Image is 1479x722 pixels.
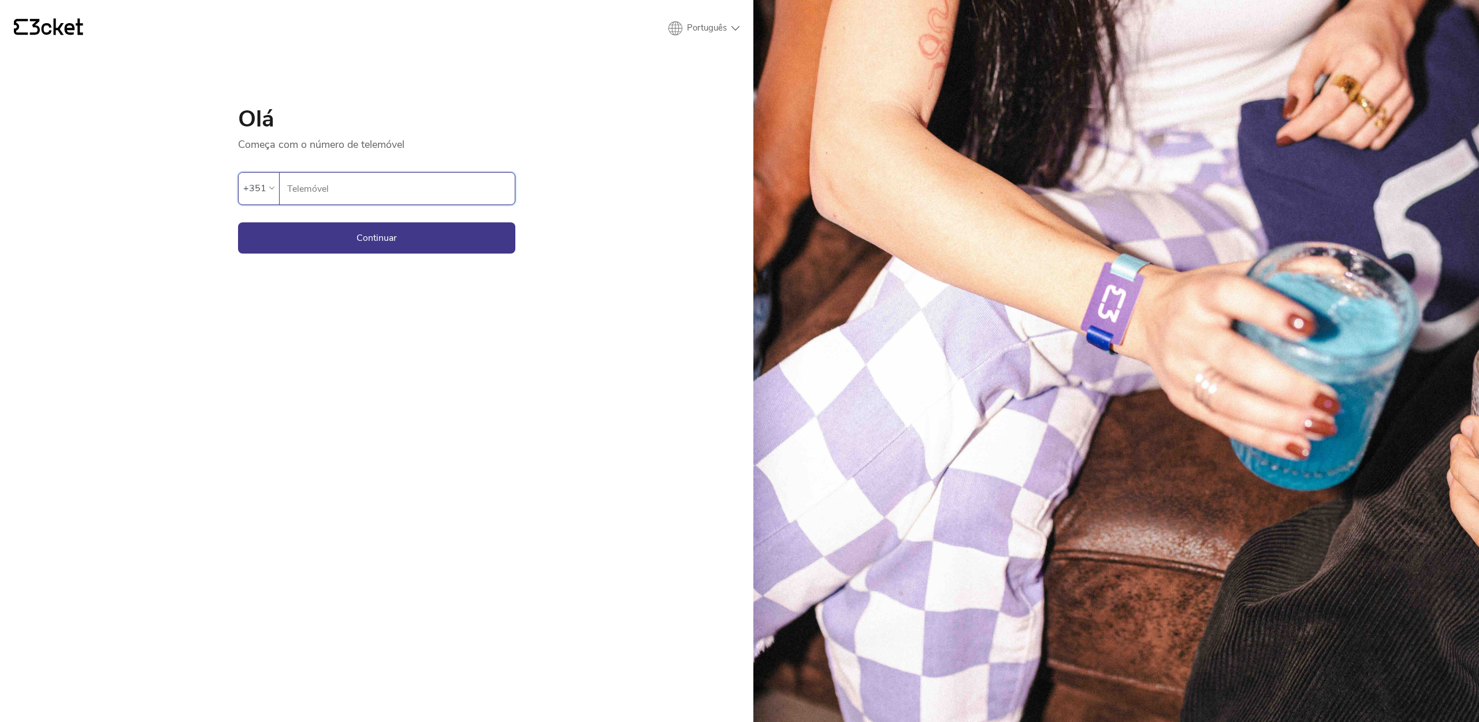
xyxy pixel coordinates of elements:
[14,19,28,35] g: {' '}
[238,222,515,254] button: Continuar
[14,18,83,38] a: {' '}
[238,107,515,131] h1: Olá
[238,131,515,151] p: Começa com o número de telemóvel
[280,173,515,205] label: Telemóvel
[287,173,515,204] input: Telemóvel
[243,180,266,197] div: +351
